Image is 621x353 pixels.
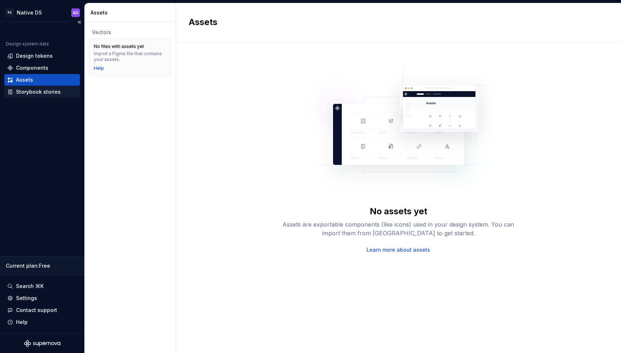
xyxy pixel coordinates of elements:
[16,88,61,96] div: Storybook stories
[4,86,80,98] a: Storybook stories
[94,44,144,49] div: No files with assets yet
[4,62,80,74] a: Components
[4,316,80,328] button: Help
[4,50,80,62] a: Design tokens
[91,9,172,16] div: Assets
[16,295,37,302] div: Settings
[16,52,53,60] div: Design tokens
[4,304,80,316] button: Contact support
[16,318,28,326] div: Help
[189,16,599,28] h2: Assets
[24,340,60,347] svg: Supernova Logo
[5,8,14,17] div: PE
[282,220,515,238] div: Assets are exportable components (like icons) used in your design system. You can import them fro...
[92,29,168,36] div: Vectors
[1,5,83,20] button: PENative DSAD
[6,262,79,269] div: Current plan : Free
[4,280,80,292] button: Search ⌘K
[366,246,430,253] a: Learn more about assets
[73,10,79,16] div: AD
[74,17,84,27] button: Collapse sidebar
[94,51,166,62] div: Import a Figma file that contains your assets.
[370,206,427,217] div: No assets yet
[4,74,80,86] a: Assets
[16,307,57,314] div: Contact support
[4,292,80,304] a: Settings
[16,64,48,72] div: Components
[94,65,104,71] a: Help
[16,76,33,84] div: Assets
[17,9,42,16] div: Native DS
[6,41,49,47] div: Design system data
[16,283,44,290] div: Search ⌘K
